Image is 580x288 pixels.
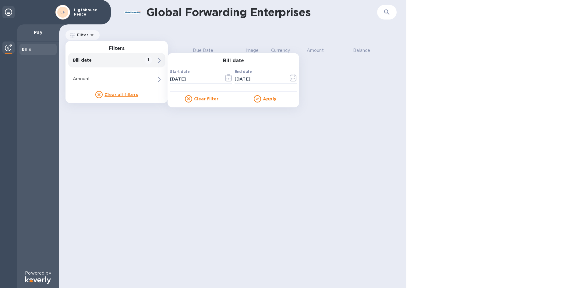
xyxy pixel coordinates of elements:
span: Balance [353,47,378,54]
p: Currency [271,47,290,54]
p: Amount [307,47,324,54]
p: Pay [22,29,54,35]
u: Clear all filters [104,92,138,97]
h3: Filters [65,46,168,52]
span: Due Date [193,47,221,54]
label: End date [235,70,252,74]
p: Bill date [73,57,140,63]
p: Balance [353,47,370,54]
p: Ligthhouse Fence [74,8,104,16]
h3: Bill date [168,58,299,64]
span: Amount [307,47,332,54]
p: Powered by [25,270,51,276]
p: Due Date [193,47,213,54]
h1: Global Forwarding Enterprises [146,6,342,19]
img: Logo [25,276,51,284]
u: Clear filter [194,96,219,101]
p: 1 [147,57,149,63]
p: Image [246,47,259,54]
u: Apply [263,96,276,101]
b: LF [60,10,65,14]
b: Bills [22,47,31,52]
p: Filter [75,32,88,38]
p: Amount [73,76,140,82]
label: Start date [170,70,189,74]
